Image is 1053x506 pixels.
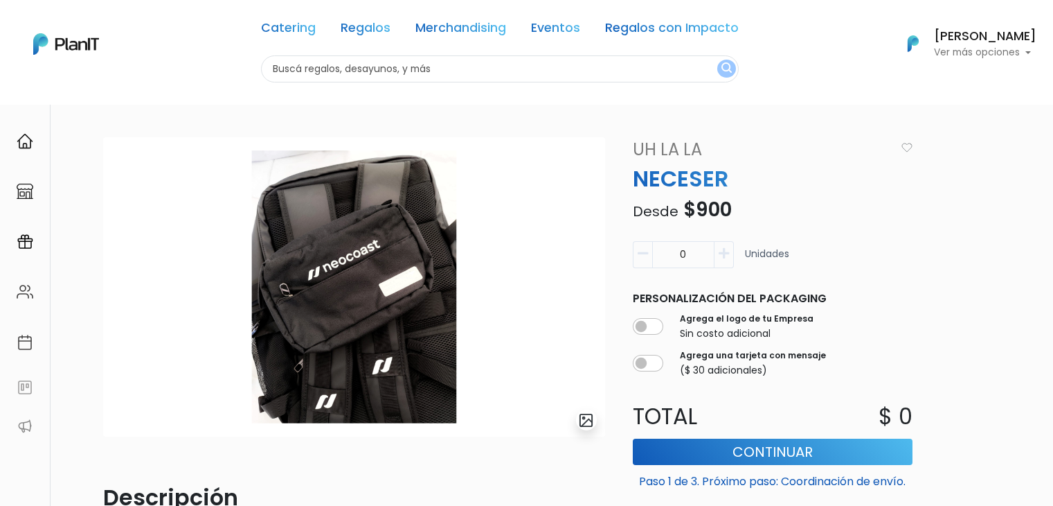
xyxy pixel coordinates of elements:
[261,55,739,82] input: Buscá regalos, desayunos, y más
[578,412,594,428] img: gallery-light
[17,418,33,435] img: partners-52edf745621dab592f3b2c58e3bca9d71375a7ef29c3b500c9f145b62cc070d4.svg
[531,22,580,39] a: Eventos
[341,22,390,39] a: Regalos
[33,33,99,55] img: PlanIt Logo
[680,313,813,325] label: Agrega el logo de tu Empresa
[17,133,33,150] img: home-e721727adea9d79c4d83392d1f703f7f8bce08238fde08b1acbfd93340b81755.svg
[624,162,921,195] p: NECESER
[934,48,1036,58] p: Ver más opciones
[633,202,678,221] span: Desde
[17,283,33,300] img: people-662611757002400ad9ed0e3c099ab2801c6687ba6c219adb57efc949bc21e19d.svg
[624,400,773,433] p: Total
[624,137,896,162] a: Uh La La
[898,28,928,59] img: PlanIt Logo
[261,22,316,39] a: Catering
[901,143,912,152] img: heart_icon
[879,400,912,433] p: $ 0
[683,196,732,223] span: $900
[680,349,826,362] label: Agrega una tarjeta con mensaje
[934,30,1036,43] h6: [PERSON_NAME]
[721,62,732,76] img: search_button-432b6d5273f82d61273b3651a40e1bd1b912527efae98b1b7a1b2c0702e16a8d.svg
[415,22,506,39] a: Merchandising
[633,468,912,490] p: Paso 1 de 3. Próximo paso: Coordinación de envío.
[633,290,912,307] p: Personalización del packaging
[680,326,813,341] p: Sin costo adicional
[17,234,33,250] img: campaigns-02234683943229c281be62815700db0a1741e53638e28bf9629b52c665b00959.svg
[605,22,739,39] a: Regalos con Impacto
[890,26,1036,62] button: PlanIt Logo [PERSON_NAME] Ver más opciones
[680,363,826,378] p: ($ 30 adicionales)
[633,439,912,465] button: Continuar
[17,379,33,396] img: feedback-78b5a0c8f98aac82b08bfc38622c3050aee476f2c9584af64705fc4e61158814.svg
[745,247,789,274] p: Unidades
[17,334,33,351] img: calendar-87d922413cdce8b2cf7b7f5f62616a5cf9e4887200fb71536465627b3292af00.svg
[17,183,33,200] img: marketplace-4ceaa7011d94191e9ded77b95e3339b90024bf715f7c57f8cf31f2d8c509eaba.svg
[103,137,605,437] img: Dise%C3%B1o_sin_t%C3%ADtulo_-_2024-12-05T122911.835.png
